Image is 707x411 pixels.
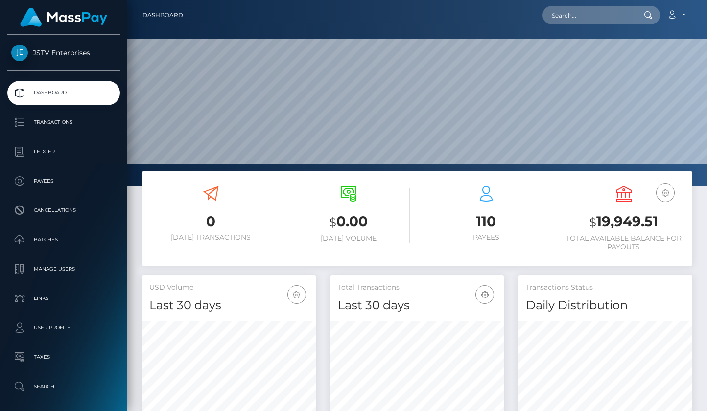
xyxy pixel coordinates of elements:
[7,316,120,340] a: User Profile
[7,81,120,105] a: Dashboard
[7,228,120,252] a: Batches
[20,8,107,27] img: MassPay Logo
[562,234,685,251] h6: Total Available Balance for Payouts
[11,203,116,218] p: Cancellations
[7,48,120,57] span: JSTV Enterprises
[11,144,116,159] p: Ledger
[526,283,685,293] h5: Transactions Status
[542,6,635,24] input: Search...
[149,297,308,314] h4: Last 30 days
[562,212,685,232] h3: 19,949.51
[11,86,116,100] p: Dashboard
[7,286,120,311] a: Links
[11,262,116,276] p: Manage Users
[287,234,410,243] h6: [DATE] Volume
[149,283,308,293] h5: USD Volume
[142,5,183,25] a: Dashboard
[11,232,116,247] p: Batches
[338,297,497,314] h4: Last 30 days
[7,169,120,193] a: Payees
[7,257,120,281] a: Manage Users
[11,174,116,188] p: Payees
[11,350,116,365] p: Taxes
[149,233,272,242] h6: [DATE] Transactions
[11,291,116,306] p: Links
[11,115,116,130] p: Transactions
[11,320,116,335] p: User Profile
[7,110,120,135] a: Transactions
[424,212,547,231] h3: 110
[7,345,120,369] a: Taxes
[7,374,120,399] a: Search
[526,297,685,314] h4: Daily Distribution
[287,212,410,232] h3: 0.00
[424,233,547,242] h6: Payees
[7,198,120,223] a: Cancellations
[11,379,116,394] p: Search
[11,45,28,61] img: JSTV Enterprises
[149,212,272,231] h3: 0
[330,215,336,229] small: $
[338,283,497,293] h5: Total Transactions
[7,139,120,164] a: Ledger
[589,215,596,229] small: $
